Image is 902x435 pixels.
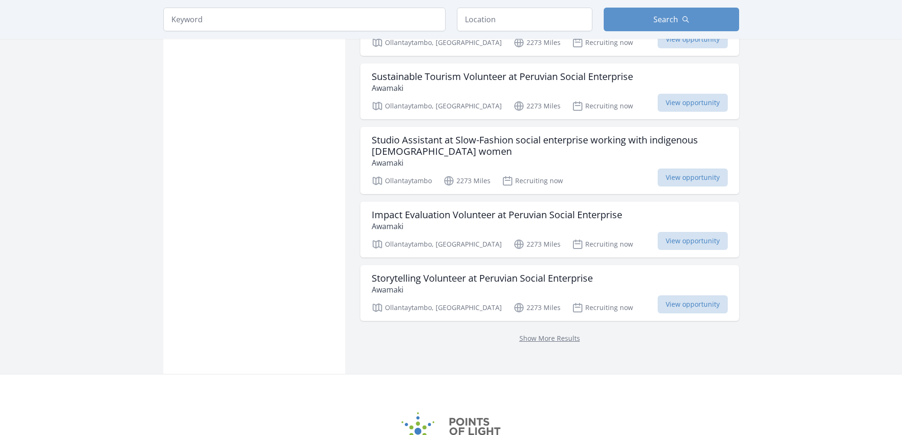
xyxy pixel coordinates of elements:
span: View opportunity [658,94,728,112]
span: View opportunity [658,232,728,250]
a: Show More Results [519,334,580,343]
p: Awamaki [372,157,728,169]
h3: Studio Assistant at Slow-Fashion social enterprise working with indigenous [DEMOGRAPHIC_DATA] women [372,134,728,157]
h3: Impact Evaluation Volunteer at Peruvian Social Enterprise [372,209,622,221]
p: Ollantaytambo [372,175,432,186]
a: Impact Evaluation Volunteer at Peruvian Social Enterprise Awamaki Ollantaytambo, [GEOGRAPHIC_DATA... [360,202,739,257]
p: Awamaki [372,284,593,295]
p: Recruiting now [572,302,633,313]
p: 2273 Miles [443,175,491,186]
p: 2273 Miles [513,37,561,48]
h3: Storytelling Volunteer at Peruvian Social Enterprise [372,273,593,284]
p: Recruiting now [572,37,633,48]
p: Recruiting now [572,100,633,112]
p: 2273 Miles [513,302,561,313]
p: Awamaki [372,221,622,232]
p: Recruiting now [502,175,563,186]
p: Ollantaytambo, [GEOGRAPHIC_DATA] [372,100,502,112]
span: View opportunity [658,30,728,48]
p: Recruiting now [572,239,633,250]
p: 2273 Miles [513,100,561,112]
input: Location [457,8,592,31]
p: 2273 Miles [513,239,561,250]
p: Ollantaytambo, [GEOGRAPHIC_DATA] [372,302,502,313]
a: Sustainable Tourism Volunteer at Peruvian Social Enterprise Awamaki Ollantaytambo, [GEOGRAPHIC_DA... [360,63,739,119]
input: Keyword [163,8,446,31]
p: Ollantaytambo, [GEOGRAPHIC_DATA] [372,37,502,48]
span: Search [653,14,678,25]
h3: Sustainable Tourism Volunteer at Peruvian Social Enterprise [372,71,633,82]
button: Search [604,8,739,31]
a: Storytelling Volunteer at Peruvian Social Enterprise Awamaki Ollantaytambo, [GEOGRAPHIC_DATA] 227... [360,265,739,321]
p: Awamaki [372,82,633,94]
span: View opportunity [658,295,728,313]
p: Ollantaytambo, [GEOGRAPHIC_DATA] [372,239,502,250]
span: View opportunity [658,169,728,186]
a: Studio Assistant at Slow-Fashion social enterprise working with indigenous [DEMOGRAPHIC_DATA] wom... [360,127,739,194]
